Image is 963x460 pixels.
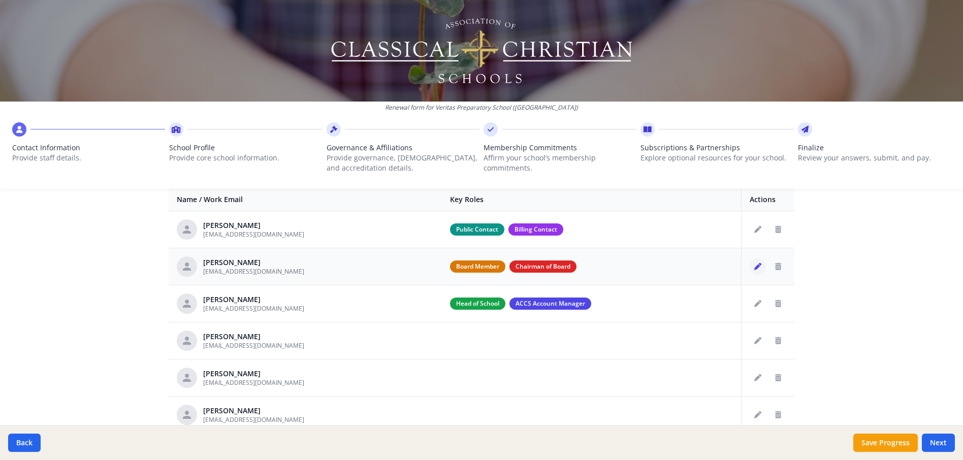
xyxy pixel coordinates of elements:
span: [EMAIL_ADDRESS][DOMAIN_NAME] [203,378,304,387]
button: Delete staff [770,370,786,386]
button: Delete staff [770,221,786,238]
span: Billing Contact [508,223,563,236]
button: Back [8,434,41,452]
span: Governance & Affiliations [327,143,479,153]
button: Edit staff [750,407,766,423]
div: [PERSON_NAME] [203,294,304,305]
span: [EMAIL_ADDRESS][DOMAIN_NAME] [203,267,304,276]
th: Name / Work Email [169,188,442,211]
span: Board Member [450,260,505,273]
span: Subscriptions & Partnerships [640,143,793,153]
button: Edit staff [750,221,766,238]
span: Chairman of Board [509,260,576,273]
p: Provide core school information. [169,153,322,163]
button: Edit staff [750,370,766,386]
span: Head of School [450,298,505,310]
span: ACCS Account Manager [509,298,591,310]
span: [EMAIL_ADDRESS][DOMAIN_NAME] [203,415,304,424]
span: [EMAIL_ADDRESS][DOMAIN_NAME] [203,304,304,313]
span: Contact Information [12,143,165,153]
button: Edit staff [750,333,766,349]
button: Edit staff [750,258,766,275]
p: Provide governance, [DEMOGRAPHIC_DATA], and accreditation details. [327,153,479,173]
p: Affirm your school’s membership commitments. [484,153,636,173]
button: Delete staff [770,407,786,423]
span: Membership Commitments [484,143,636,153]
p: Review your answers, submit, and pay. [798,153,951,163]
button: Save Progress [853,434,918,452]
span: [EMAIL_ADDRESS][DOMAIN_NAME] [203,230,304,239]
button: Delete staff [770,333,786,349]
button: Next [922,434,955,452]
div: [PERSON_NAME] [203,369,304,379]
button: Edit staff [750,295,766,312]
img: Logo [330,15,634,86]
th: Key Roles [442,188,742,211]
span: Public Contact [450,223,504,236]
th: Actions [742,188,795,211]
div: [PERSON_NAME] [203,220,304,231]
span: School Profile [169,143,322,153]
button: Delete staff [770,295,786,312]
p: Explore optional resources for your school. [640,153,793,163]
button: Delete staff [770,258,786,275]
span: Finalize [798,143,951,153]
div: [PERSON_NAME] [203,332,304,342]
div: [PERSON_NAME] [203,406,304,416]
span: [EMAIL_ADDRESS][DOMAIN_NAME] [203,341,304,350]
p: Provide staff details. [12,153,165,163]
div: [PERSON_NAME] [203,257,304,268]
